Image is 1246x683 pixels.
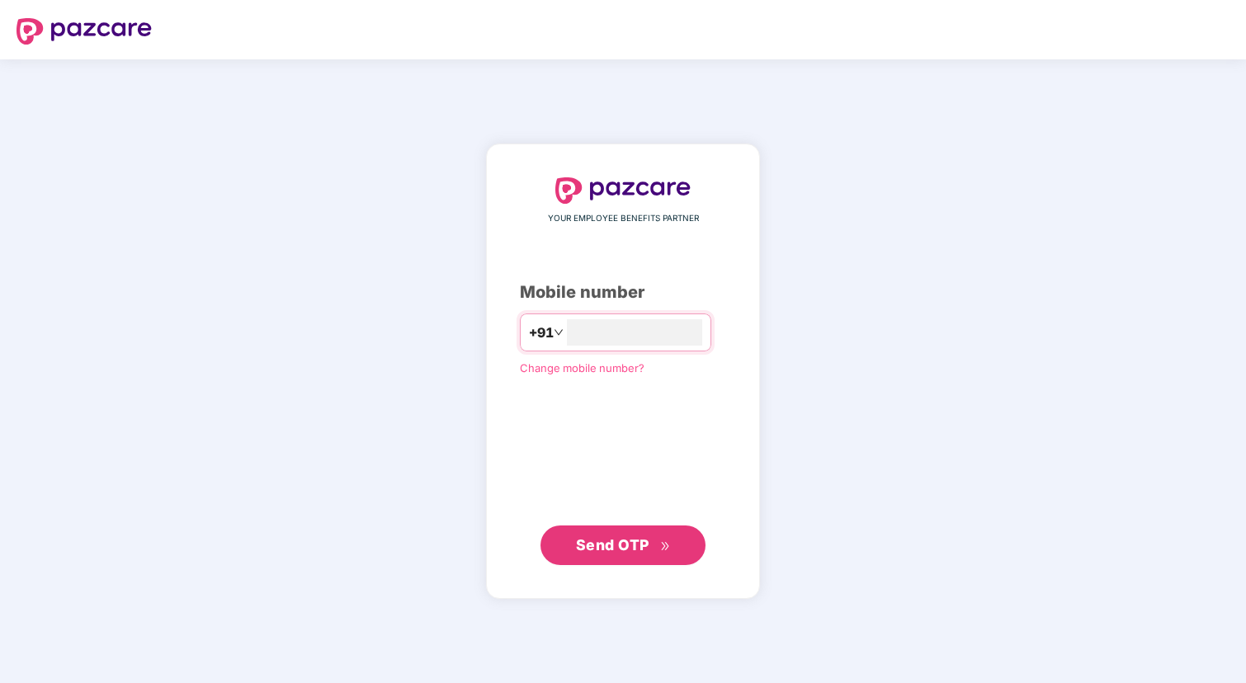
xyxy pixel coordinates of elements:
[660,541,671,552] span: double-right
[576,536,649,553] span: Send OTP
[520,361,644,374] a: Change mobile number?
[529,323,554,343] span: +91
[555,177,691,204] img: logo
[554,327,564,337] span: down
[540,525,706,565] button: Send OTPdouble-right
[520,280,726,305] div: Mobile number
[17,18,152,45] img: logo
[548,212,699,225] span: YOUR EMPLOYEE BENEFITS PARTNER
